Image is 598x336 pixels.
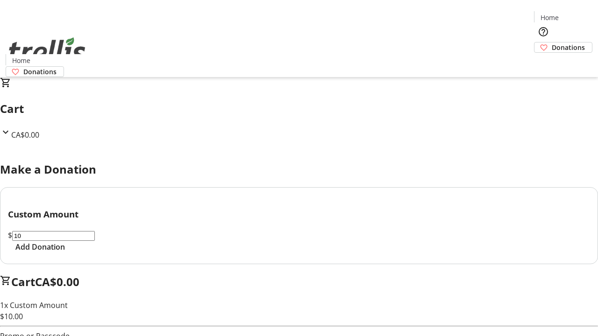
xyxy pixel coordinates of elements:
span: Donations [23,67,57,77]
button: Add Donation [8,241,72,252]
a: Home [534,13,564,22]
button: Cart [534,53,553,71]
span: CA$0.00 [11,130,39,140]
a: Donations [6,66,64,77]
span: Home [12,56,30,65]
input: Donation Amount [12,231,95,241]
button: Help [534,22,553,41]
span: Home [541,13,559,22]
h3: Custom Amount [8,208,590,221]
span: CA$0.00 [35,274,79,289]
span: $ [8,230,12,240]
img: Orient E2E Organization MorWpmMO7W's Logo [6,27,89,74]
span: Donations [552,42,585,52]
span: Add Donation [15,241,65,252]
a: Home [6,56,36,65]
a: Donations [534,42,592,53]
